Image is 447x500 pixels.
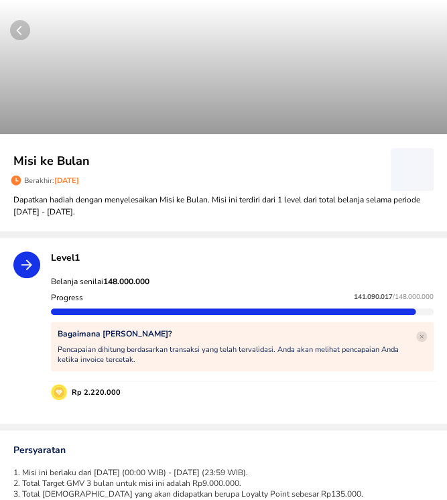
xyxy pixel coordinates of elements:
[354,292,393,302] span: 141.090.017
[391,148,434,191] span: ‌
[13,478,434,489] li: 2. Total Target GMV 3 bulan untuk misi ini adalah Rp9.000.000.
[58,328,416,339] p: Bagaimana [PERSON_NAME]?
[67,387,121,398] p: Rp 2.220.000
[13,489,434,499] li: 3. Total [DEMOGRAPHIC_DATA] yang akan didapatkan berupa Loyalty Point sebesar Rp135.000.
[51,292,83,303] p: Progress
[13,444,434,456] p: Persyaratan
[51,276,149,287] span: Belanja senilai
[393,292,434,302] span: / 148.000.000
[24,176,79,186] p: Berakhir:
[13,194,434,218] p: Dapatkan hadiah dengan menyelesaikan Misi ke Bulan. Misi ini terdiri dari 1 level dari total bela...
[51,251,434,264] p: Level 1
[391,147,434,190] button: ‌
[103,276,149,287] strong: 148.000.000
[58,345,416,365] p: Pencapaian dihitung berdasarkan transaksi yang telah tervalidasi. Anda akan melihat pencapaian An...
[13,152,391,170] p: Misi ke Bulan
[54,176,79,186] span: [DATE]
[13,467,434,478] li: 1. Misi ini berlaku dari [DATE] (00:00 WIB) - [DATE] (23:59 WIB).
